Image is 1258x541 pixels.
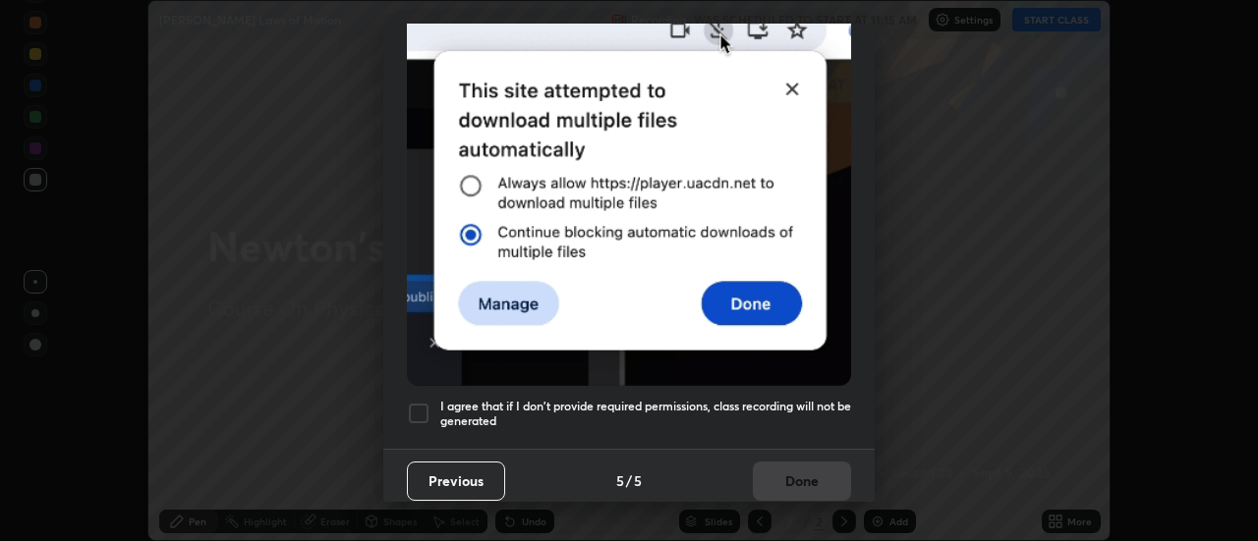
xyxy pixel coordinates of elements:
[407,461,505,501] button: Previous
[440,399,851,429] h5: I agree that if I don't provide required permissions, class recording will not be generated
[634,470,642,491] h4: 5
[626,470,632,491] h4: /
[616,470,624,491] h4: 5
